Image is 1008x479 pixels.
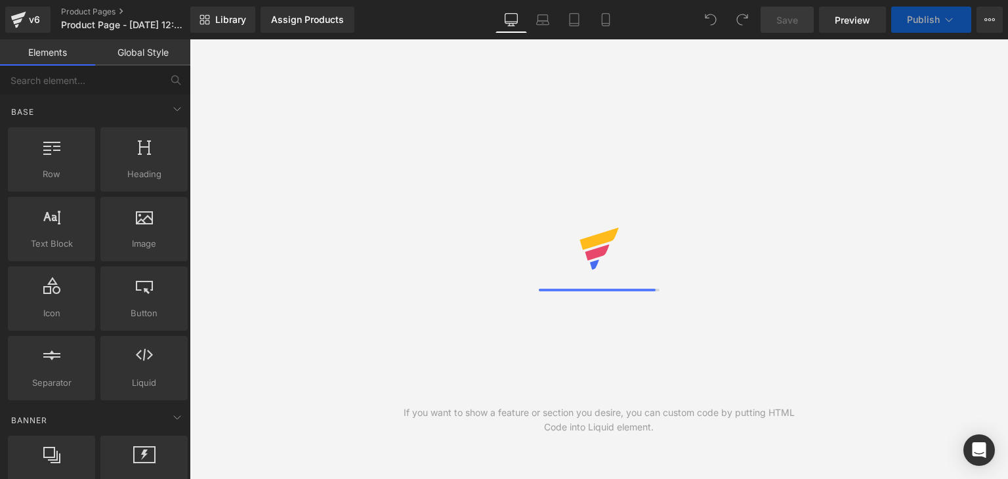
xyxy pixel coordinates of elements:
span: Button [104,306,184,320]
div: If you want to show a feature or section you desire, you can custom code by putting HTML Code int... [394,406,804,434]
span: Base [10,106,35,118]
span: Text Block [12,237,91,251]
span: Library [215,14,246,26]
span: Image [104,237,184,251]
a: Mobile [590,7,621,33]
a: New Library [190,7,255,33]
a: Product Pages [61,7,212,17]
a: Preview [819,7,886,33]
button: Undo [698,7,724,33]
span: Icon [12,306,91,320]
span: Banner [10,414,49,427]
span: Row [12,167,91,181]
span: Product Page - [DATE] 12:33:29 [61,20,187,30]
button: Redo [729,7,755,33]
span: Preview [835,13,870,27]
div: v6 [26,11,43,28]
div: Open Intercom Messenger [963,434,995,466]
span: Publish [907,14,940,25]
a: Tablet [558,7,590,33]
span: Save [776,13,798,27]
a: Desktop [495,7,527,33]
a: Global Style [95,39,190,66]
span: Separator [12,376,91,390]
a: Laptop [527,7,558,33]
span: Heading [104,167,184,181]
div: Assign Products [271,14,344,25]
button: More [976,7,1003,33]
button: Publish [891,7,971,33]
a: v6 [5,7,51,33]
span: Liquid [104,376,184,390]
